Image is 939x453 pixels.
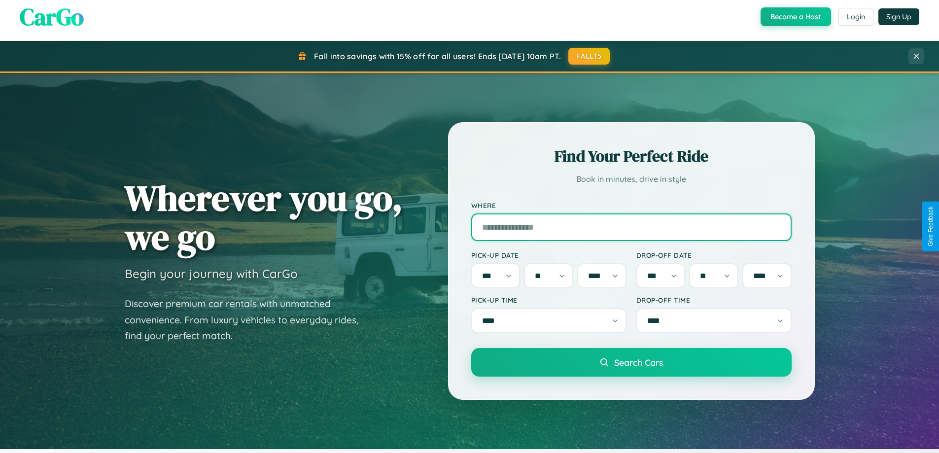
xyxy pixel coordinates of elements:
p: Discover premium car rentals with unmatched convenience. From luxury vehicles to everyday rides, ... [125,296,371,344]
div: Give Feedback [927,207,934,246]
p: Book in minutes, drive in style [471,172,792,186]
label: Drop-off Time [636,296,792,304]
label: Where [471,201,792,209]
button: Become a Host [761,7,831,26]
label: Pick-up Time [471,296,626,304]
h2: Find Your Perfect Ride [471,145,792,167]
button: FALL15 [568,48,610,65]
h1: Wherever you go, we go [125,178,403,256]
span: Fall into savings with 15% off for all users! Ends [DATE] 10am PT. [314,51,561,61]
button: Sign Up [878,8,919,25]
label: Pick-up Date [471,251,626,259]
label: Drop-off Date [636,251,792,259]
button: Login [838,8,873,26]
h3: Begin your journey with CarGo [125,266,298,281]
span: Search Cars [614,357,663,368]
button: Search Cars [471,348,792,377]
span: CarGo [20,0,84,33]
